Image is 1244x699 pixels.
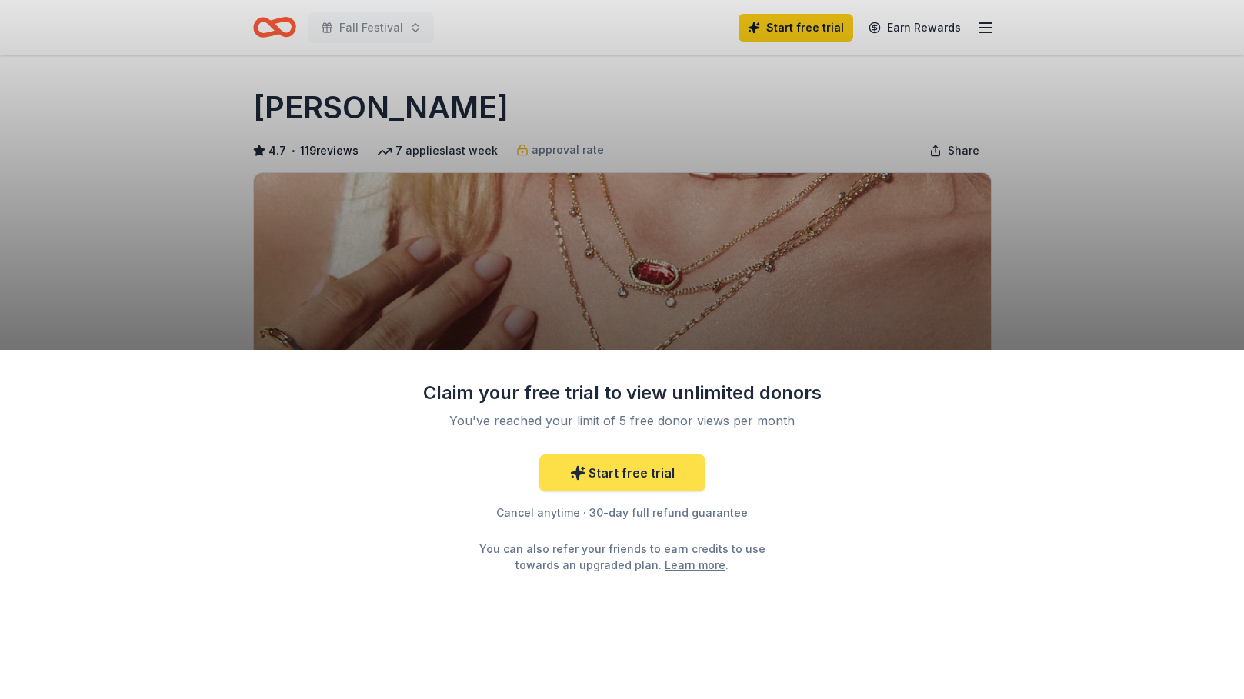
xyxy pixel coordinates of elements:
div: Cancel anytime · 30-day full refund guarantee [422,504,822,522]
a: Learn more [665,557,725,573]
div: Claim your free trial to view unlimited donors [422,381,822,405]
div: You've reached your limit of 5 free donor views per month [441,411,804,430]
a: Start free trial [539,454,705,491]
div: You can also refer your friends to earn credits to use towards an upgraded plan. . [465,541,779,573]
